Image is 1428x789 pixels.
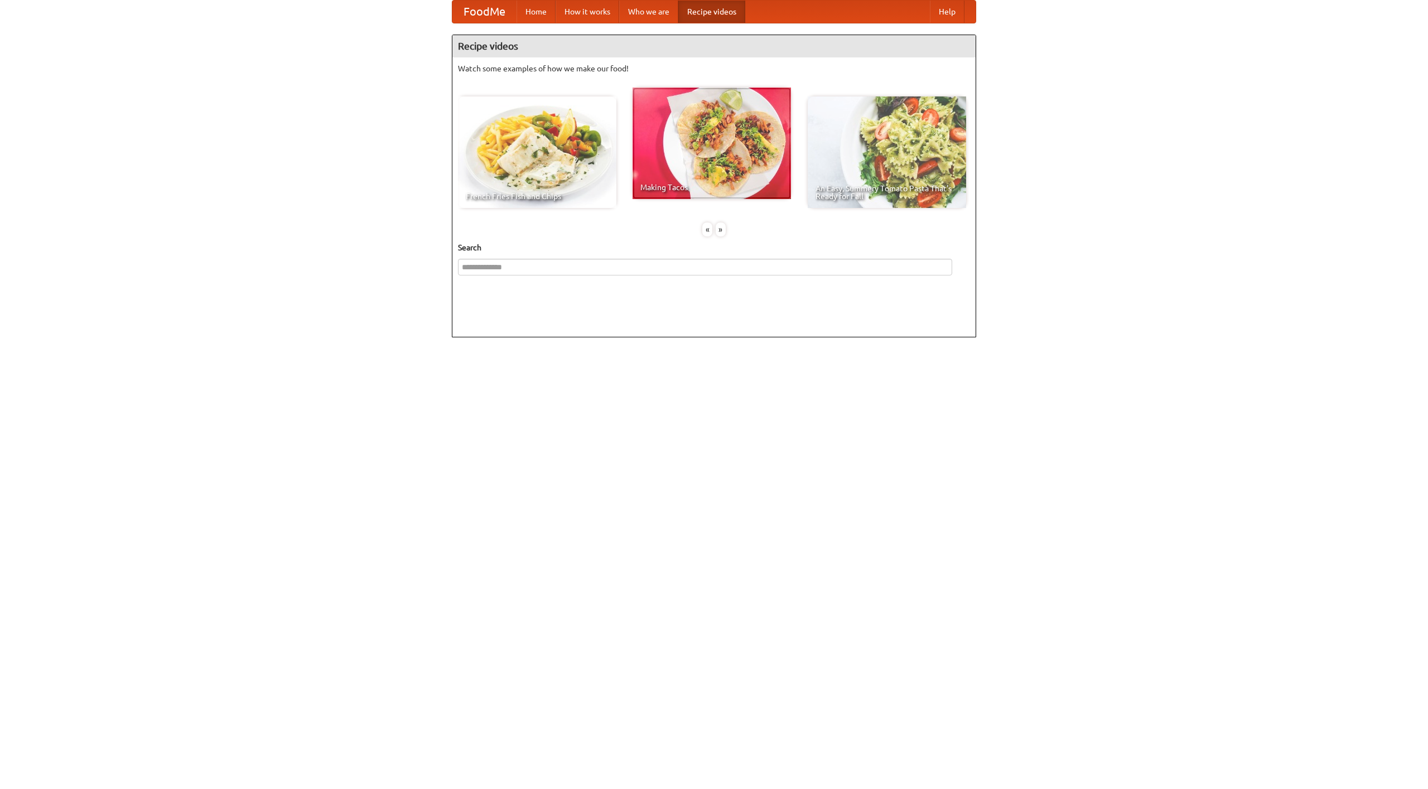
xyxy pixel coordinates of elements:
[619,1,678,23] a: Who we are
[930,1,964,23] a: Help
[556,1,619,23] a: How it works
[458,63,970,74] p: Watch some examples of how we make our food!
[452,1,517,23] a: FoodMe
[633,88,791,199] a: Making Tacos
[816,185,958,200] span: An Easy, Summery Tomato Pasta That's Ready for Fall
[517,1,556,23] a: Home
[458,96,616,208] a: French Fries Fish and Chips
[702,222,712,236] div: «
[678,1,745,23] a: Recipe videos
[640,183,783,191] span: Making Tacos
[458,242,970,253] h5: Search
[452,35,976,57] h4: Recipe videos
[808,96,966,208] a: An Easy, Summery Tomato Pasta That's Ready for Fall
[466,192,609,200] span: French Fries Fish and Chips
[716,222,726,236] div: »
